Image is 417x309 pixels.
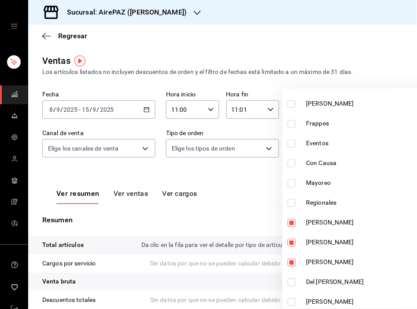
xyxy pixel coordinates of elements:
[74,55,85,66] img: Tooltip marker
